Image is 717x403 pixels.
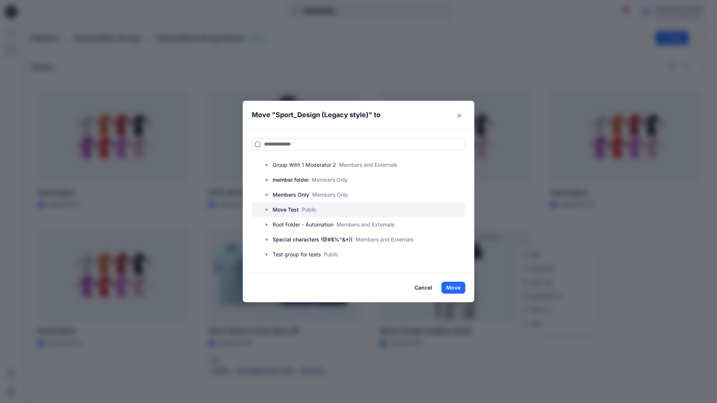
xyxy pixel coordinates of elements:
p: Members Only [273,190,309,199]
p: Sport_Design (Legacy style) [276,110,369,120]
p: member folder [273,175,309,184]
p: Special characters !@#$%^&*)( [273,235,353,244]
p: Public [302,206,317,213]
button: Move [441,282,465,294]
p: Members Only [312,191,348,199]
p: Move Test [273,205,299,214]
p: Members Only [312,176,348,184]
button: Cancel [410,282,437,294]
p: Members and Externals [356,235,413,243]
header: Move " " to [243,101,463,129]
button: Close [453,110,465,122]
